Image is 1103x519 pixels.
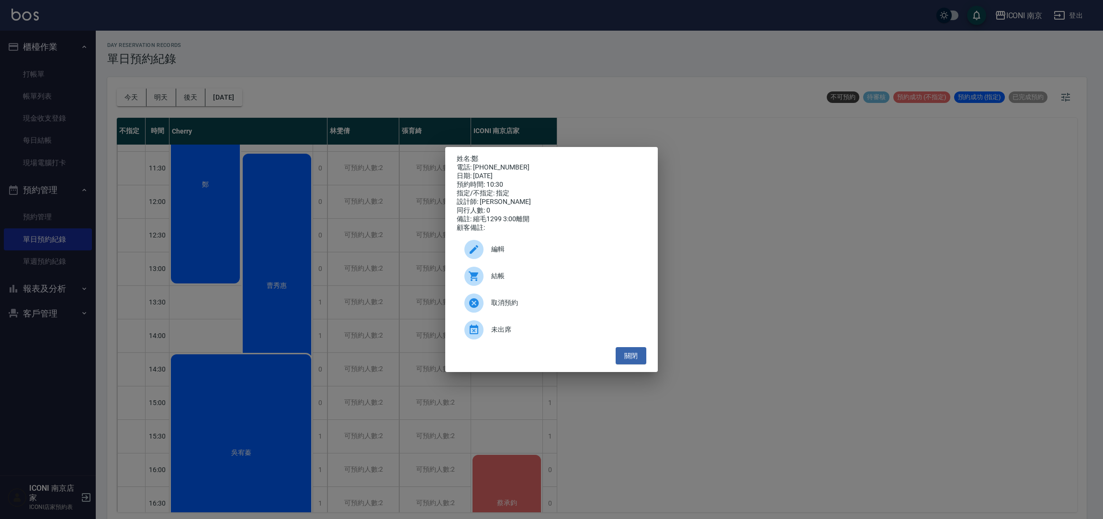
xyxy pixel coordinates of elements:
[457,316,646,343] div: 未出席
[457,263,646,290] a: 結帳
[457,181,646,189] div: 預約時間: 10:30
[457,198,646,206] div: 設計師: [PERSON_NAME]
[472,155,478,162] a: 鄭
[491,325,639,335] span: 未出席
[457,189,646,198] div: 指定/不指定: 指定
[457,155,646,163] p: 姓名:
[491,244,639,254] span: 編輯
[457,224,646,232] div: 顧客備註:
[491,298,639,308] span: 取消預約
[457,236,646,263] div: 編輯
[457,215,646,224] div: 備註: 縮毛1299 3:00離開
[457,290,646,316] div: 取消預約
[616,347,646,365] button: 關閉
[491,271,639,281] span: 結帳
[457,163,646,172] div: 電話: [PHONE_NUMBER]
[457,206,646,215] div: 同行人數: 0
[457,172,646,181] div: 日期: [DATE]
